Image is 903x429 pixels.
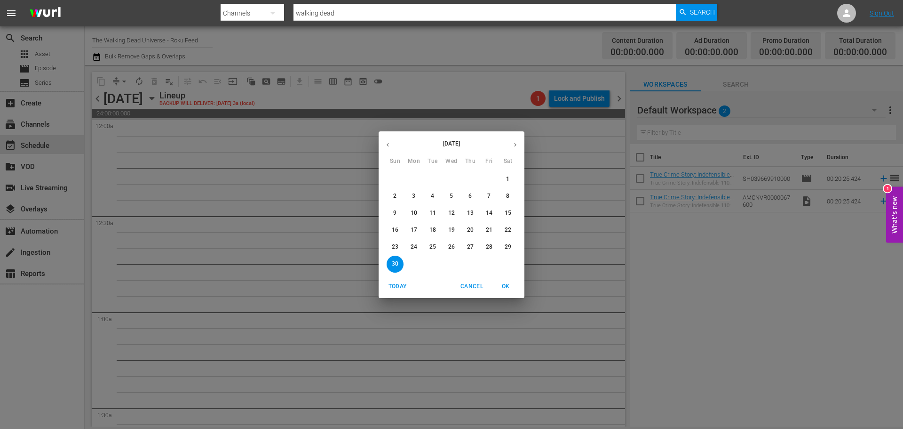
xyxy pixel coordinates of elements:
[494,282,517,291] span: OK
[387,239,404,256] button: 23
[443,239,460,256] button: 26
[392,226,398,234] p: 16
[499,188,516,205] button: 8
[505,209,511,217] p: 15
[870,9,894,17] a: Sign Out
[481,157,498,166] span: Fri
[481,188,498,205] button: 7
[443,188,460,205] button: 5
[467,209,474,217] p: 13
[467,243,474,251] p: 27
[411,243,417,251] p: 24
[387,256,404,273] button: 30
[448,243,455,251] p: 26
[411,226,417,234] p: 17
[450,192,453,200] p: 5
[481,239,498,256] button: 28
[467,226,474,234] p: 20
[486,209,492,217] p: 14
[468,192,472,200] p: 6
[505,243,511,251] p: 29
[487,192,491,200] p: 7
[412,192,415,200] p: 3
[405,239,422,256] button: 24
[462,222,479,239] button: 20
[499,222,516,239] button: 22
[393,192,396,200] p: 2
[499,205,516,222] button: 15
[405,222,422,239] button: 17
[505,226,511,234] p: 22
[481,205,498,222] button: 14
[386,282,409,291] span: Today
[429,209,436,217] p: 11
[387,205,404,222] button: 9
[886,186,903,243] button: Open Feedback Widget
[486,226,492,234] p: 21
[506,192,509,200] p: 8
[443,205,460,222] button: 12
[462,205,479,222] button: 13
[411,209,417,217] p: 10
[481,222,498,239] button: 21
[392,243,398,251] p: 23
[387,188,404,205] button: 2
[462,157,479,166] span: Thu
[424,205,441,222] button: 11
[429,226,436,234] p: 18
[491,279,521,294] button: OK
[382,279,412,294] button: Today
[397,139,506,148] p: [DATE]
[392,260,398,268] p: 30
[443,157,460,166] span: Wed
[387,222,404,239] button: 16
[499,239,516,256] button: 29
[499,171,516,188] button: 1
[424,239,441,256] button: 25
[690,4,715,21] span: Search
[460,282,483,291] span: Cancel
[405,157,422,166] span: Mon
[23,2,68,24] img: ans4CAIJ8jUAAAAAAAAAAAAAAAAAAAAAAAAgQb4GAAAAAAAAAAAAAAAAAAAAAAAAJMjXAAAAAAAAAAAAAAAAAAAAAAAAgAT5G...
[443,222,460,239] button: 19
[431,192,434,200] p: 4
[424,157,441,166] span: Tue
[393,209,396,217] p: 9
[462,239,479,256] button: 27
[884,185,891,192] div: 1
[448,226,455,234] p: 19
[486,243,492,251] p: 28
[448,209,455,217] p: 12
[405,205,422,222] button: 10
[405,188,422,205] button: 3
[499,157,516,166] span: Sat
[6,8,17,19] span: menu
[457,279,487,294] button: Cancel
[424,222,441,239] button: 18
[424,188,441,205] button: 4
[429,243,436,251] p: 25
[506,175,509,183] p: 1
[387,157,404,166] span: Sun
[462,188,479,205] button: 6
